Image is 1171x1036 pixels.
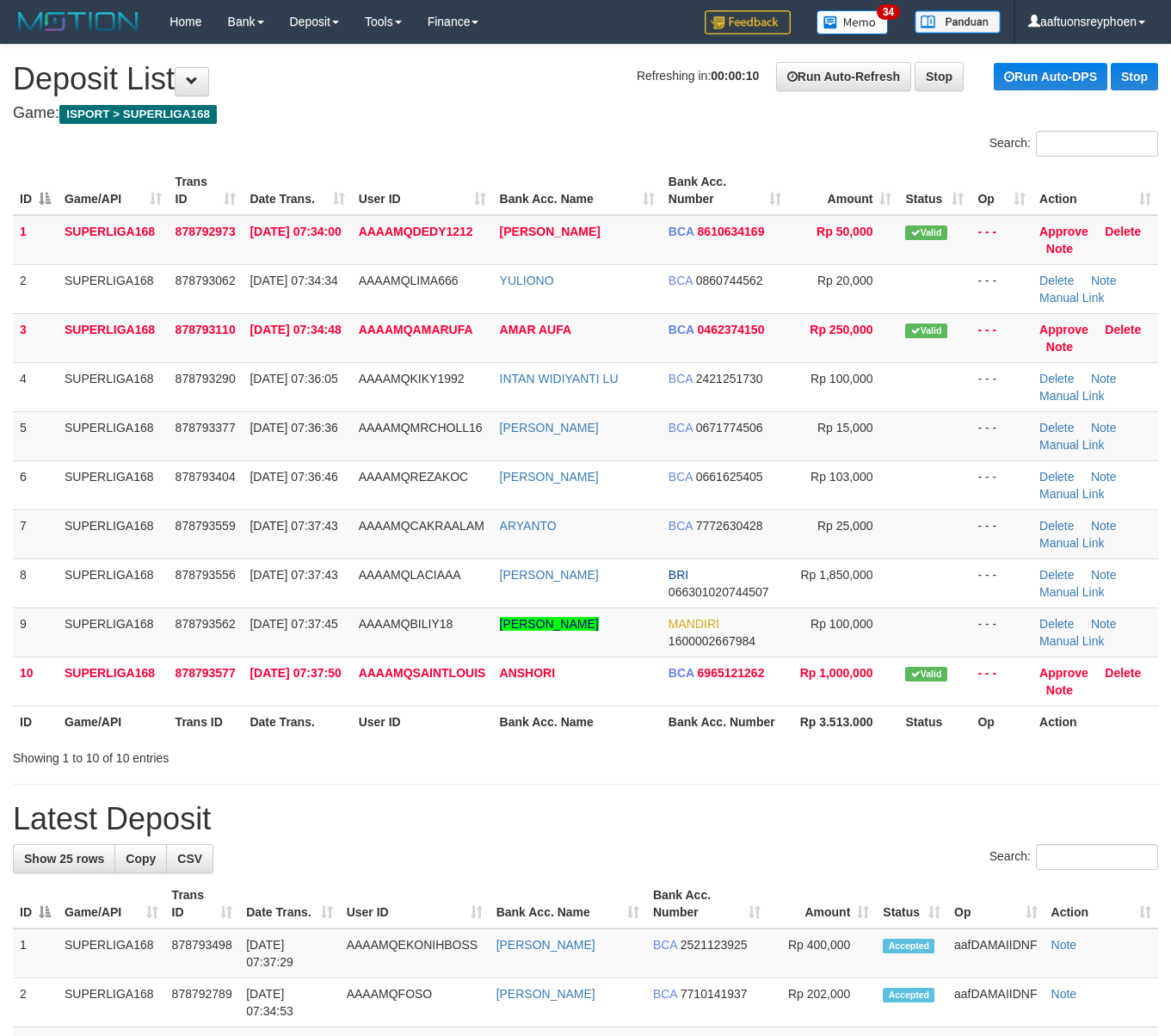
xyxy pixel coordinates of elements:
span: BCA [669,372,693,385]
a: ARYANTO [500,519,557,533]
td: [DATE] 07:34:53 [239,978,339,1027]
a: Delete [1039,470,1074,484]
th: Game/API [58,706,169,737]
th: Date Trans.: activate to sort column ascending [239,879,339,928]
td: [DATE] 07:37:29 [239,928,339,978]
span: 878793290 [176,372,236,385]
a: Manual Link [1039,438,1105,452]
span: Valid transaction [905,324,946,338]
td: 2 [13,978,58,1027]
td: AAAAMQEKONIHBOSS [340,928,490,978]
th: ID [13,706,58,737]
span: Copy 2421251730 to clipboard [696,372,763,385]
span: Copy [126,852,156,866]
a: [PERSON_NAME] [500,617,599,631]
span: Rp 103,000 [810,470,872,484]
label: Search: [989,131,1158,157]
a: Stop [915,62,964,91]
td: aafDAMAIIDNF [947,978,1044,1027]
span: Copy 0671774506 to clipboard [696,421,763,435]
span: 878793062 [176,274,236,287]
span: AAAAMQDEDY1212 [359,225,473,238]
td: SUPERLIGA168 [58,362,169,411]
th: Status [898,706,971,737]
span: 878792973 [176,225,236,238]
a: Delete [1039,519,1074,533]
a: Approve [1039,323,1088,336]
th: Op: activate to sort column ascending [947,879,1044,928]
span: 878793559 [176,519,236,533]
td: - - - [971,215,1032,265]
a: Manual Link [1039,634,1105,648]
th: Date Trans.: activate to sort column ascending [243,166,351,215]
span: [DATE] 07:36:36 [250,421,337,435]
td: - - - [971,411,1032,460]
a: [PERSON_NAME] [500,470,599,484]
input: Search: [1036,131,1158,157]
span: Accepted [883,988,934,1002]
span: BCA [669,666,694,680]
th: ID: activate to sort column descending [13,166,58,215]
td: 6 [13,460,58,509]
a: [PERSON_NAME] [496,938,595,952]
a: Delete [1039,274,1074,287]
th: Action: activate to sort column ascending [1032,166,1158,215]
a: Note [1046,683,1073,697]
span: BCA [653,987,677,1001]
td: SUPERLIGA168 [58,558,169,607]
a: Approve [1039,225,1088,238]
td: 10 [13,657,58,706]
span: Copy 0661625405 to clipboard [696,470,763,484]
span: BCA [669,323,694,336]
span: Copy 066301020744507 to clipboard [669,585,769,599]
span: [DATE] 07:37:43 [250,519,337,533]
th: Amount: activate to sort column ascending [788,166,899,215]
td: 3 [13,313,58,362]
span: Rp 250,000 [810,323,872,336]
span: Accepted [883,939,934,953]
td: Rp 202,000 [767,978,876,1027]
span: [DATE] 07:36:05 [250,372,337,385]
th: Action [1032,706,1158,737]
a: Note [1051,938,1077,952]
a: [PERSON_NAME] [496,987,595,1001]
img: panduan.png [915,10,1001,34]
a: Note [1091,519,1117,533]
span: CSV [177,852,202,866]
th: Action: activate to sort column ascending [1045,879,1158,928]
a: [PERSON_NAME] [500,421,599,435]
th: Game/API: activate to sort column ascending [58,166,169,215]
th: Bank Acc. Name [493,706,662,737]
td: - - - [971,264,1032,313]
td: - - - [971,657,1032,706]
span: Rp 100,000 [810,372,872,385]
a: Delete [1039,568,1074,582]
span: BCA [669,421,693,435]
span: AAAAMQMRCHOLL16 [359,421,483,435]
th: User ID: activate to sort column ascending [340,879,490,928]
td: 9 [13,607,58,657]
th: Trans ID: activate to sort column ascending [169,166,243,215]
td: SUPERLIGA168 [58,978,165,1027]
span: Rp 1,000,000 [800,666,873,680]
a: Note [1091,421,1117,435]
td: - - - [971,607,1032,657]
span: Copy 7710141937 to clipboard [681,987,748,1001]
a: Note [1091,372,1117,385]
a: Run Auto-DPS [994,63,1107,90]
td: AAAAMQFOSO [340,978,490,1027]
span: AAAAMQLACIAAA [359,568,461,582]
th: Bank Acc. Name: activate to sort column ascending [493,166,662,215]
span: Copy 1600002667984 to clipboard [669,634,755,648]
a: Run Auto-Refresh [776,62,911,91]
th: Date Trans. [243,706,351,737]
td: SUPERLIGA168 [58,313,169,362]
td: - - - [971,509,1032,558]
img: MOTION_logo.png [13,9,144,34]
th: User ID: activate to sort column ascending [352,166,493,215]
td: - - - [971,460,1032,509]
td: 2 [13,264,58,313]
td: SUPERLIGA168 [58,411,169,460]
span: [DATE] 07:37:50 [250,666,341,680]
a: Manual Link [1039,291,1105,305]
